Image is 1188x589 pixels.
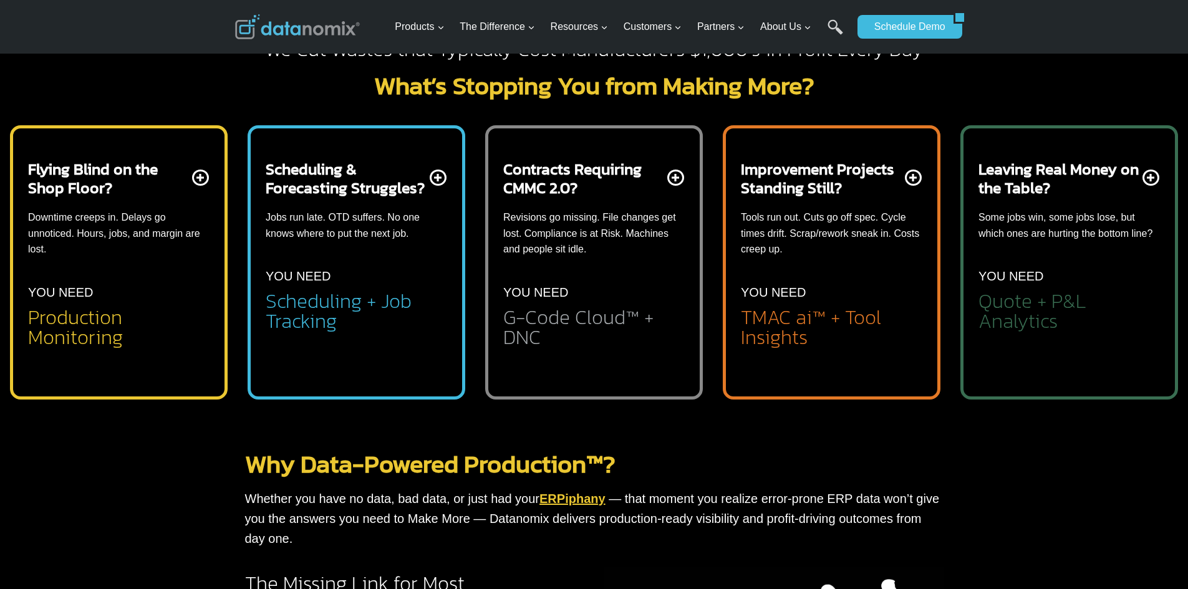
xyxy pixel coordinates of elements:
h2: Quote + P&L Analytics [978,291,1160,331]
a: Terms [140,278,158,287]
span: Last Name [281,1,321,12]
p: Revisions go missing. File changes get lost. Compliance is at Risk. Machines and people sit idle. [503,209,685,257]
h2: Leaving Real Money on the Table? [978,160,1140,197]
span: State/Region [281,154,329,165]
span: Phone number [281,52,337,63]
span: The Difference [460,19,535,35]
span: Customers [624,19,682,35]
h2: Scheduling + Job Tracking [266,291,447,331]
a: Why Data-Powered Production™? [245,445,616,482]
h2: Improvement Projects Standing Still? [741,160,902,197]
iframe: Popup CTA [6,368,206,583]
h2: Scheduling & Forecasting Struggles? [266,160,427,197]
h2: Flying Blind on the Shop Floor? [28,160,190,197]
p: Some jobs win, some jobs lose, but which ones are hurting the bottom line? [978,209,1160,241]
p: Jobs run late. OTD suffers. No one knows where to put the next job. [266,209,447,241]
h2: What’s Stopping You from Making More? [235,73,954,98]
span: Products [395,19,444,35]
p: Tools run out. Cuts go off spec. Cycle times drift. Scrap/rework sneak in. Costs creep up. [741,209,922,257]
p: YOU NEED [28,282,93,302]
span: Resources [551,19,608,35]
p: YOU NEED [503,282,568,302]
nav: Primary Navigation [390,7,851,47]
p: YOU NEED [978,266,1043,286]
span: Partners [697,19,745,35]
h2: We Cut Wastes that Typically Cost Manufacturers $1,000’s in Profit Every Day [235,37,954,63]
h2: G-Code Cloud™ + DNC [503,307,685,347]
h2: Contracts Requiring CMMC 2.0? [503,160,665,197]
span: About Us [760,19,811,35]
h2: TMAC ai™ + Tool Insights [741,307,922,347]
a: ERPiphany [539,492,606,505]
h2: Production Monitoring [28,307,210,347]
p: YOU NEED [266,266,331,286]
p: YOU NEED [741,282,806,302]
a: Search [828,19,843,47]
p: Downtime creeps in. Delays go unnoticed. Hours, jobs, and margin are lost. [28,209,210,257]
a: Privacy Policy [170,278,210,287]
img: Datanomix [235,14,360,39]
a: Schedule Demo [857,15,954,39]
p: Whether you have no data, bad data, or just had your — that moment you realize error-prone ERP da... [245,489,944,548]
